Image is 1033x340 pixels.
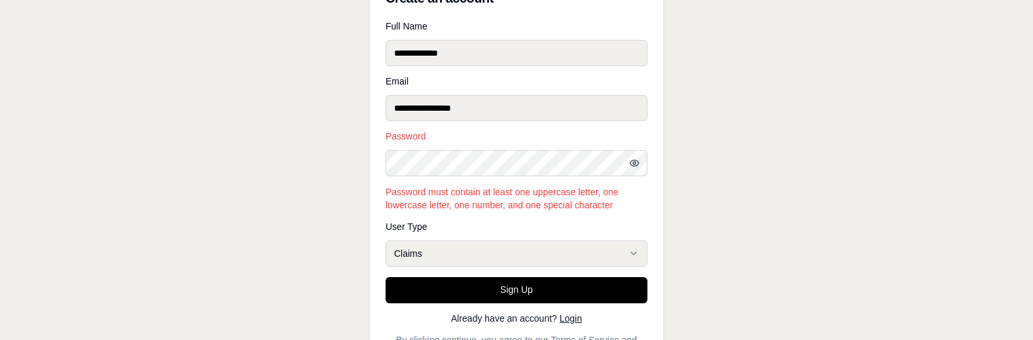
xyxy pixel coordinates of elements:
[386,314,647,323] p: Already have an account?
[560,313,582,324] a: Login
[386,77,647,86] label: Email
[386,22,647,31] label: Full Name
[386,222,647,231] label: User Type
[386,277,647,303] button: Sign Up
[386,132,647,141] label: Password
[386,185,647,212] p: Password must contain at least one uppercase letter, one lowercase letter, one number, and one sp...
